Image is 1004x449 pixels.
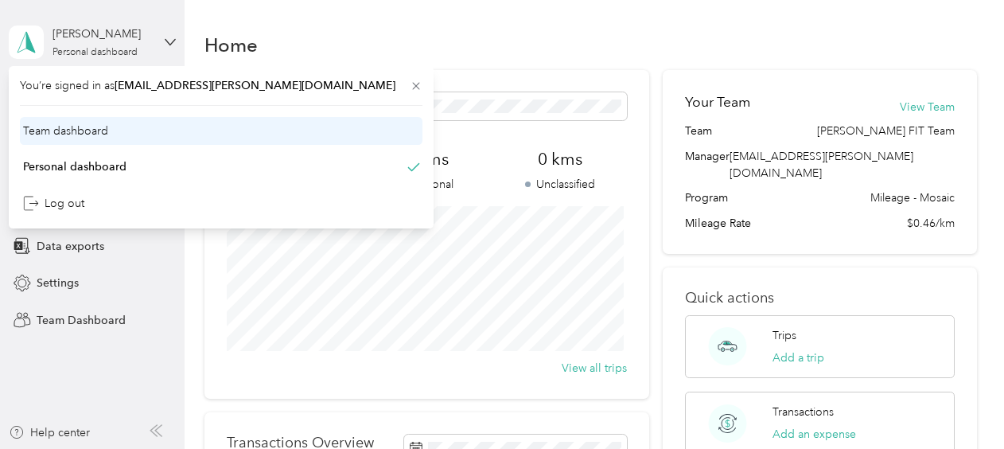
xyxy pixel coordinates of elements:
div: Personal dashboard [23,158,126,175]
div: Team dashboard [23,123,108,139]
span: You’re signed in as [20,77,422,94]
div: Personal dashboard [53,48,138,57]
span: 0 kms [493,148,627,170]
span: Mileage - Mosaic [870,189,955,206]
span: Settings [37,275,79,291]
span: Manager [685,148,730,182]
button: Help center [9,424,90,441]
span: Mileage Rate [685,215,751,232]
span: Program [685,189,728,206]
iframe: Everlance-gr Chat Button Frame [915,360,1004,449]
p: Unclassified [493,176,627,193]
span: [PERSON_NAME] FIT Team [817,123,955,139]
p: Quick actions [685,290,954,306]
div: [PERSON_NAME] [53,25,152,42]
h1: Home [204,37,258,53]
span: [EMAIL_ADDRESS][PERSON_NAME][DOMAIN_NAME] [730,150,913,180]
span: [EMAIL_ADDRESS][PERSON_NAME][DOMAIN_NAME] [115,79,395,92]
button: View all trips [562,360,627,377]
button: Add an expense [772,426,856,443]
button: View Team [900,99,955,115]
span: Team Dashboard [37,312,126,329]
p: Transactions [772,404,834,420]
span: Team [685,123,712,139]
div: Log out [23,195,84,212]
p: Trips [772,327,796,344]
h2: Your Team [685,92,750,112]
button: Add a trip [772,349,824,366]
span: Data exports [37,238,104,255]
span: $0.46/km [907,215,955,232]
